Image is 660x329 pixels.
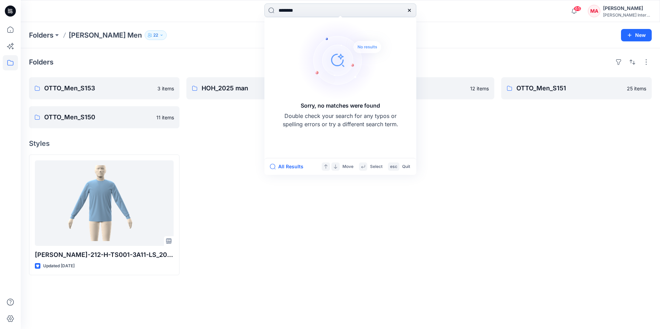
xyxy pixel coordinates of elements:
[29,106,179,128] a: OTTO_Men_S15011 items
[202,83,309,93] p: HOH_2025 man
[603,12,651,18] div: [PERSON_NAME] International
[603,4,651,12] div: [PERSON_NAME]
[501,77,652,99] a: OTTO_Men_S15125 items
[29,77,179,99] a: OTTO_Men_S1533 items
[44,112,152,122] p: OTTO_Men_S150
[574,6,581,11] span: 65
[35,160,174,246] a: OTTO-212-H-TS001-3A11-LS_2025
[145,30,167,40] button: 22
[621,29,652,41] button: New
[301,101,380,110] h5: Sorry, no matches were found
[344,77,494,99] a: OTTO_MEN_15212 items
[627,85,646,92] p: 25 items
[29,58,54,66] h4: Folders
[470,85,489,92] p: 12 items
[402,163,410,170] p: Quit
[270,162,308,171] button: All Results
[29,30,54,40] a: Folders
[156,114,174,121] p: 11 items
[282,112,399,128] p: Double check your search for any typos or spelling errors or try a different search term.
[44,83,153,93] p: OTTO_Men_S153
[35,250,174,260] p: [PERSON_NAME]-212-H-TS001-3A11-LS_2025
[342,163,353,170] p: Move
[186,77,337,99] a: HOH_2025 man17 items
[157,85,174,92] p: 3 items
[153,31,158,39] p: 22
[516,83,623,93] p: OTTO_Men_S151
[370,163,382,170] p: Select
[588,5,600,17] div: MA
[390,163,397,170] p: esc
[29,139,652,148] h4: Styles
[43,262,75,270] p: Updated [DATE]
[298,19,394,101] img: Sorry, no matches were found
[69,30,142,40] p: [PERSON_NAME] Men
